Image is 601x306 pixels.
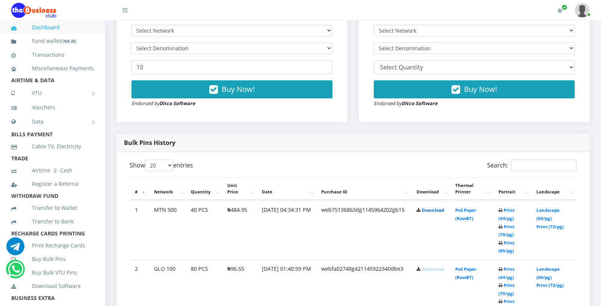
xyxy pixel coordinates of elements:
[11,277,94,295] a: Download Software
[562,5,567,10] span: Renew/Upgrade Subscription
[11,32,94,50] a: Fund wallet[769.35]
[11,162,94,179] a: Airtime -2- Cash
[223,177,257,200] th: Unit Price: activate to sort column ascending
[63,38,75,44] b: 769.35
[11,213,94,230] a: Transfer to Bank
[131,60,332,74] input: Enter Quantity
[374,80,575,98] button: Buy Now!
[451,177,494,200] th: Thermal Printer: activate to sort column ascending
[11,99,94,116] a: Vouchers
[223,201,257,259] td: ₦484.95
[11,19,94,36] a: Dashboard
[257,201,316,259] td: [DATE] 04:34:31 PM
[149,201,186,259] td: MTN 500
[402,100,438,107] strong: Ditco Software
[131,100,195,107] small: Endorsed by
[11,138,94,155] a: Cable TV, Electricity
[124,139,175,147] strong: Bulk Pins History
[11,46,94,63] a: Transactions
[11,60,94,77] a: Miscellaneous Payments
[498,282,515,296] a: Print (70/pg)
[61,38,77,44] small: [ ]
[159,100,195,107] strong: Ditco Software
[11,199,94,217] a: Transfer to Wallet
[11,250,94,268] a: Buy Bulk Pins
[149,177,186,200] th: Network: activate to sort column ascending
[494,177,531,200] th: Portrait: activate to sort column ascending
[422,266,444,272] a: Download
[317,201,411,259] td: web75136863dg1145964202gb15
[422,207,444,213] a: Download
[557,8,563,14] i: Renew/Upgrade Subscription
[536,224,564,229] a: Print (72/pg)
[317,177,411,200] th: Purchase ID: activate to sort column ascending
[145,160,173,171] select: Showentries
[532,177,576,200] th: Landscape: activate to sort column ascending
[11,112,94,131] a: Data
[536,282,564,288] a: Print (72/pg)
[11,175,94,193] a: Register a Referral
[498,240,515,254] a: Print (85/pg)
[11,84,94,103] a: VTU
[8,266,23,278] a: Chat for support
[131,80,332,98] button: Buy Now!
[130,160,193,171] label: Show entries
[412,177,450,200] th: Download: activate to sort column ascending
[186,177,222,200] th: Quantity: activate to sort column ascending
[374,100,438,107] small: Endorsed by
[186,201,222,259] td: 40 PCS
[487,160,577,171] label: Search:
[130,177,149,200] th: #: activate to sort column descending
[536,266,560,280] a: Landscape (60/pg)
[498,266,515,280] a: Print (44/pg)
[575,3,590,18] img: User
[222,84,255,94] span: Buy Now!
[11,3,56,18] img: Logo
[536,207,560,221] a: Landscape (60/pg)
[511,160,577,171] input: Search:
[6,243,24,255] a: Chat for support
[455,207,476,221] a: PoS Paper (RawBT)
[11,264,94,281] a: Buy Bulk VTU Pins
[455,266,476,280] a: PoS Paper (RawBT)
[130,201,149,259] td: 1
[257,177,316,200] th: Date: activate to sort column ascending
[464,84,497,94] span: Buy Now!
[11,237,94,254] a: Print Recharge Cards
[498,207,515,221] a: Print (44/pg)
[498,224,515,238] a: Print (70/pg)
